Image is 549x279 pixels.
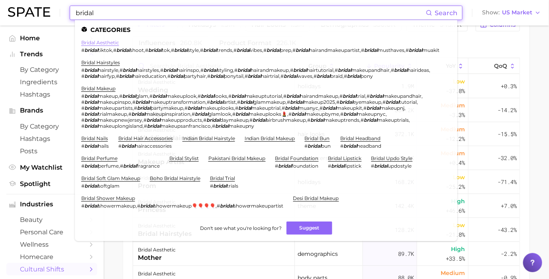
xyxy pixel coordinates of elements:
span: makeuptutorial [245,93,282,99]
span: nails [98,143,109,149]
button: QoQ [469,58,520,74]
span: # [383,99,386,105]
span: by Category [20,66,84,73]
em: bridal [235,111,249,117]
em: bridal [119,73,133,79]
span: # [203,117,206,123]
span: # [200,67,204,73]
span: Brands [20,107,84,114]
span: 89.7k [398,249,414,259]
span: Low [453,77,465,86]
span: hairandmakeup [251,67,289,73]
span: # [144,123,147,129]
span: partymakeup [151,105,183,111]
button: Trends [6,48,97,60]
em: bridal [201,93,214,99]
span: cultural shifts [20,265,84,273]
em: bridal [308,143,322,149]
a: indian bridal makeup [245,135,295,141]
em: bridal [206,117,220,123]
span: braid [331,73,343,79]
span: makeupproducts [160,117,202,123]
span: hairstyle [98,67,118,73]
span: # [264,47,267,53]
span: makeupny [229,123,255,129]
span: makeupartists [98,105,133,111]
span: # [308,117,311,123]
span: # [134,105,137,111]
a: bridal hair accessories [118,135,173,141]
span: muakit [423,47,440,53]
span: makeup2025 [304,99,335,105]
span: +33.5% [446,254,465,263]
em: bridal [370,93,384,99]
span: Ingredients [20,78,84,86]
span: demographics [298,249,338,259]
em: bridal [84,111,98,117]
em: bridal [84,93,98,99]
span: hairtutorial [307,67,334,73]
em: bridal [237,67,251,73]
span: homecare [20,253,84,261]
a: boho bridal hairstyle [150,175,200,181]
span: High [451,244,465,254]
a: bridal shower makeup [81,195,135,201]
button: ShowUS Market [480,8,543,18]
span: personal care [20,228,84,236]
div: bridal aesthetic [138,245,176,255]
a: by Category [6,120,97,133]
span: shoot [130,47,144,53]
em: bridal [394,67,408,73]
span: hairandmakeup [300,93,339,99]
span: # [293,47,296,53]
span: # [200,47,203,53]
a: bridal trial [210,175,235,181]
em: bridal [338,67,352,73]
span: makeupnewjersey [98,117,142,123]
em: bridal [84,117,98,123]
a: bridal bun [305,135,330,141]
span: Show [482,10,500,15]
em: bridal [290,99,304,105]
em: bridal [287,93,300,99]
a: bridal hairstyles [81,59,120,65]
span: prep [280,47,292,53]
span: # [361,117,364,123]
span: # [145,47,148,53]
em: bridal [148,47,162,53]
span: Home [20,34,84,42]
span: # [282,105,285,111]
span: makeup [98,93,118,99]
span: # [237,99,240,105]
span: # [192,111,195,117]
em: bridal [147,117,160,123]
span: Trends [20,51,84,58]
span: # [289,111,292,117]
span: glam [136,93,148,99]
em: bridal [296,47,310,53]
span: # [233,47,237,53]
div: bridal aesthetic [138,269,176,279]
span: Industries [20,201,84,208]
span: # [116,73,119,79]
span: # [207,73,210,79]
span: High [451,196,465,206]
span: -71.4% [498,177,517,187]
span: # [81,47,84,53]
span: -12.2% [446,134,465,144]
em: bridal [237,47,250,53]
em: bridal [344,143,357,149]
a: My Watchlist [6,161,97,174]
em: bridal [135,99,149,105]
a: homecare [6,251,97,263]
span: # [228,93,231,99]
span: -14.2% [498,105,517,115]
span: # [207,99,210,105]
em: bridal [203,47,217,53]
a: bridal headband [341,135,381,141]
span: # [245,73,248,79]
em: bridal [311,117,324,123]
span: # [305,143,308,149]
span: tiktok [98,47,112,53]
span: # [406,47,409,53]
